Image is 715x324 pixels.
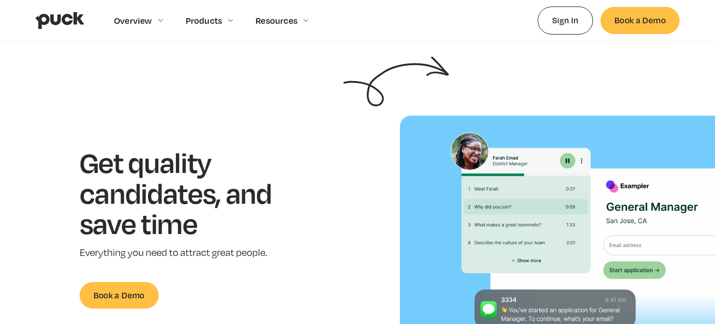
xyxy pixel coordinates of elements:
div: Products [186,15,223,26]
div: Overview [114,15,152,26]
a: Book a Demo [600,7,680,34]
h1: Get quality candidates, and save time [80,147,301,239]
a: Book a Demo [80,282,159,309]
div: Resources [256,15,297,26]
p: Everything you need to attract great people. [80,246,301,260]
a: Sign In [538,7,593,34]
